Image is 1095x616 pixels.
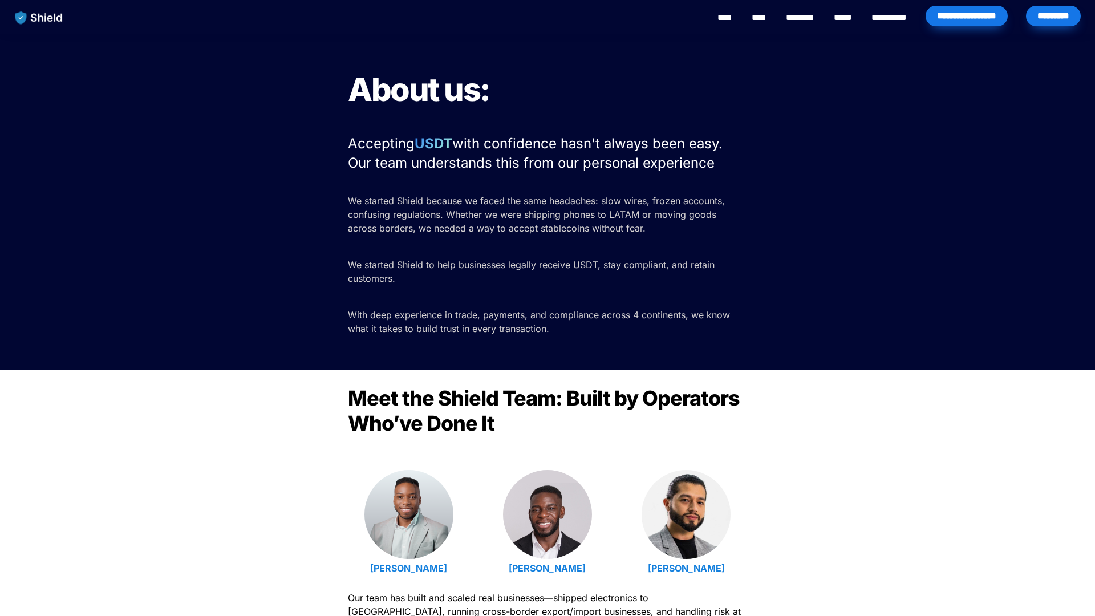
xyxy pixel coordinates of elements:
[348,259,717,284] span: We started Shield to help businesses legally receive USDT, stay compliant, and retain customers.
[348,386,744,436] span: Meet the Shield Team: Built by Operators Who’ve Done It
[348,135,727,171] span: with confidence hasn't always been easy. Our team understands this from our personal experience
[348,309,733,334] span: With deep experience in trade, payments, and compliance across 4 continents, we know what it take...
[348,135,415,152] span: Accepting
[348,195,728,234] span: We started Shield because we faced the same headaches: slow wires, frozen accounts, confusing reg...
[415,135,452,152] strong: USDT
[370,562,447,574] a: [PERSON_NAME]
[648,562,725,574] a: [PERSON_NAME]
[10,6,68,30] img: website logo
[509,562,586,574] a: [PERSON_NAME]
[348,70,490,109] span: About us:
